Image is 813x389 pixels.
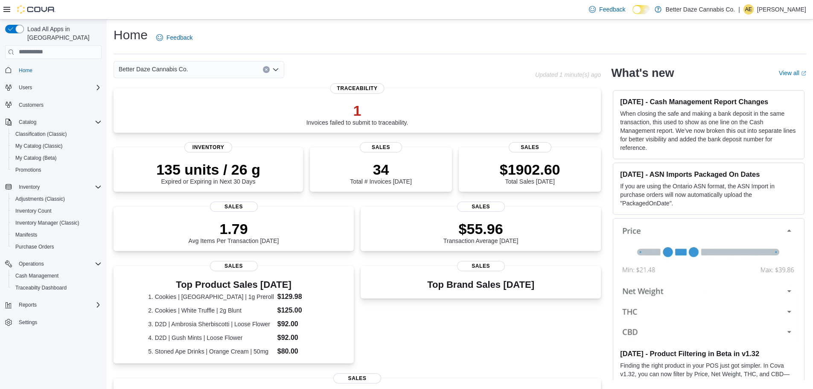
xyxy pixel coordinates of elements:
span: Promotions [15,167,41,173]
div: Transaction Average [DATE] [443,220,519,244]
p: $55.96 [443,220,519,237]
span: Inventory [19,184,40,190]
div: Total Sales [DATE] [500,161,560,185]
h1: Home [114,26,148,44]
button: Inventory Count [9,205,105,217]
p: $1902.60 [500,161,560,178]
a: Feedback [153,29,196,46]
dt: 1. Cookies | [GEOGRAPHIC_DATA] | 1g Preroll [148,292,274,301]
dt: 2. Cookies | White Truffle | 2g Blunt [148,306,274,315]
span: Feedback [166,33,192,42]
span: Traceabilty Dashboard [15,284,67,291]
span: Manifests [12,230,102,240]
img: Cova [17,5,55,14]
span: Catalog [19,119,36,126]
a: View allExternal link [779,70,806,76]
span: Load All Apps in [GEOGRAPHIC_DATA] [24,25,102,42]
div: Expired or Expiring in Next 30 Days [156,161,260,185]
button: Operations [15,259,47,269]
span: Catalog [15,117,102,127]
span: Users [19,84,32,91]
dt: 3. D2D | Ambrosia Sherbiscotti | Loose Flower [148,320,274,328]
button: Customers [2,99,105,111]
span: Settings [15,317,102,328]
dt: 5. Stoned Ape Drinks | Orange Cream | 50mg [148,347,274,356]
span: Adjustments (Classic) [15,196,65,202]
button: Classification (Classic) [9,128,105,140]
button: Inventory Manager (Classic) [9,217,105,229]
span: Sales [210,261,258,271]
nav: Complex example [5,61,102,351]
h3: [DATE] - Product Filtering in Beta in v1.32 [620,349,797,358]
span: Customers [19,102,44,108]
div: Avg Items Per Transaction [DATE] [189,220,279,244]
span: Inventory Count [15,208,52,214]
a: Inventory Manager (Classic) [12,218,83,228]
button: Traceabilty Dashboard [9,282,105,294]
button: Settings [2,316,105,328]
h3: [DATE] - ASN Imports Packaged On Dates [620,170,797,178]
span: Purchase Orders [12,242,102,252]
h3: Top Product Sales [DATE] [148,280,319,290]
span: Feedback [599,5,625,14]
p: [PERSON_NAME] [757,4,806,15]
dd: $92.00 [277,333,319,343]
span: Inventory [15,182,102,192]
a: Purchase Orders [12,242,58,252]
input: Dark Mode [632,5,650,14]
span: Adjustments (Classic) [12,194,102,204]
button: Reports [15,300,40,310]
p: 1 [306,102,408,119]
a: My Catalog (Classic) [12,141,66,151]
span: Classification (Classic) [15,131,67,137]
dd: $92.00 [277,319,319,329]
h3: Top Brand Sales [DATE] [427,280,534,290]
p: 135 units / 26 g [156,161,260,178]
span: Cash Management [15,272,58,279]
a: Cash Management [12,271,62,281]
span: AE [745,4,752,15]
div: Invoices failed to submit to traceability. [306,102,408,126]
span: Inventory Manager (Classic) [15,219,79,226]
span: Traceability [330,83,385,94]
p: 34 [350,161,411,178]
button: My Catalog (Beta) [9,152,105,164]
a: Manifests [12,230,41,240]
dd: $129.98 [277,292,319,302]
span: My Catalog (Beta) [15,155,57,161]
span: Sales [457,261,505,271]
button: Reports [2,299,105,311]
a: Inventory Count [12,206,55,216]
button: My Catalog (Classic) [9,140,105,152]
button: Catalog [15,117,40,127]
span: Home [19,67,32,74]
span: Inventory Manager (Classic) [12,218,102,228]
span: Sales [509,142,551,152]
p: When closing the safe and making a bank deposit in the same transaction, this used to show as one... [620,109,797,152]
span: Better Daze Cannabis Co. [119,64,188,74]
button: Cash Management [9,270,105,282]
span: Reports [19,301,37,308]
span: Inventory Count [12,206,102,216]
p: Updated 1 minute(s) ago [535,71,601,78]
span: Sales [333,373,381,383]
a: My Catalog (Beta) [12,153,60,163]
button: Adjustments (Classic) [9,193,105,205]
a: Feedback [586,1,629,18]
button: Manifests [9,229,105,241]
span: Promotions [12,165,102,175]
span: Operations [19,260,44,267]
h2: What's new [611,66,674,80]
span: Sales [457,202,505,212]
span: My Catalog (Classic) [12,141,102,151]
span: Operations [15,259,102,269]
span: Sales [360,142,402,152]
button: Clear input [263,66,270,73]
a: Home [15,65,36,76]
span: Sales [210,202,258,212]
span: Traceabilty Dashboard [12,283,102,293]
svg: External link [801,71,806,76]
span: Reports [15,300,102,310]
button: Inventory [15,182,43,192]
